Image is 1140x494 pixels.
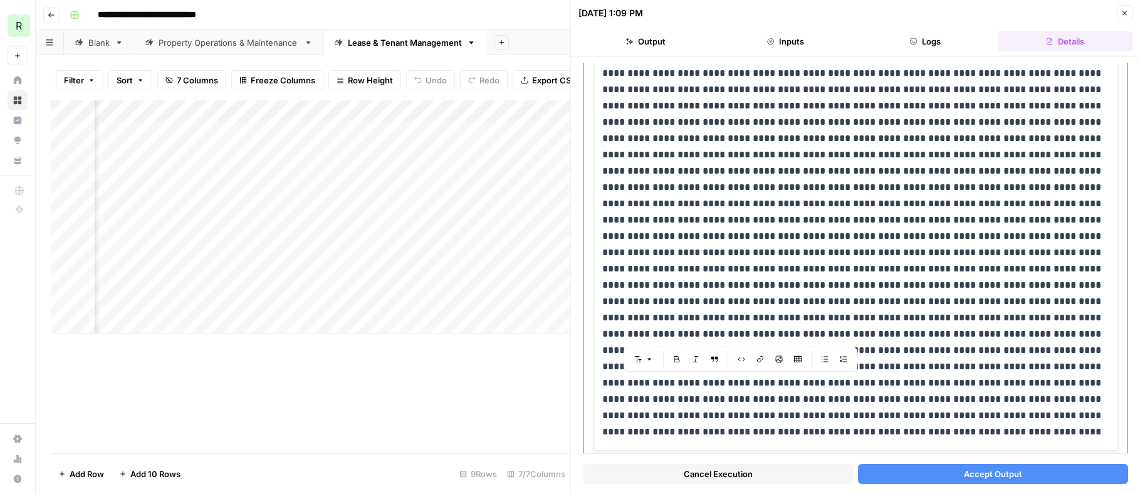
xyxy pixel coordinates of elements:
[8,429,28,449] a: Settings
[718,31,853,51] button: Inputs
[858,464,1127,484] button: Accept Output
[117,74,133,87] span: Sort
[8,110,28,130] a: Insights
[108,70,152,90] button: Sort
[479,74,499,87] span: Redo
[231,70,323,90] button: Freeze Columns
[328,70,401,90] button: Row Height
[251,74,315,87] span: Freeze Columns
[532,74,577,87] span: Export CSV
[963,468,1022,480] span: Accept Output
[8,90,28,110] a: Browse
[51,464,112,484] button: Add Row
[177,74,218,87] span: 7 Columns
[8,10,28,41] button: Workspace: Re-Leased
[159,36,299,49] div: Property Operations & Maintenance
[454,464,502,484] div: 9 Rows
[70,468,104,480] span: Add Row
[348,74,393,87] span: Row Height
[134,30,323,55] a: Property Operations & Maintenance
[583,464,853,484] button: Cancel Execution
[64,74,84,87] span: Filter
[513,70,585,90] button: Export CSV
[16,18,22,33] span: R
[348,36,462,49] div: Lease & Tenant Management
[8,469,28,489] button: Help + Support
[64,30,134,55] a: Blank
[858,31,993,51] button: Logs
[157,70,226,90] button: 7 Columns
[998,31,1132,51] button: Details
[460,70,508,90] button: Redo
[8,130,28,150] a: Opportunities
[112,464,188,484] button: Add 10 Rows
[426,74,447,87] span: Undo
[406,70,455,90] button: Undo
[502,464,570,484] div: 7/7 Columns
[8,449,28,469] a: Usage
[323,30,486,55] a: Lease & Tenant Management
[88,36,110,49] div: Blank
[578,31,713,51] button: Output
[684,468,753,480] span: Cancel Execution
[8,150,28,171] a: Your Data
[8,70,28,90] a: Home
[578,7,643,19] div: [DATE] 1:09 PM
[130,468,180,480] span: Add 10 Rows
[56,70,103,90] button: Filter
